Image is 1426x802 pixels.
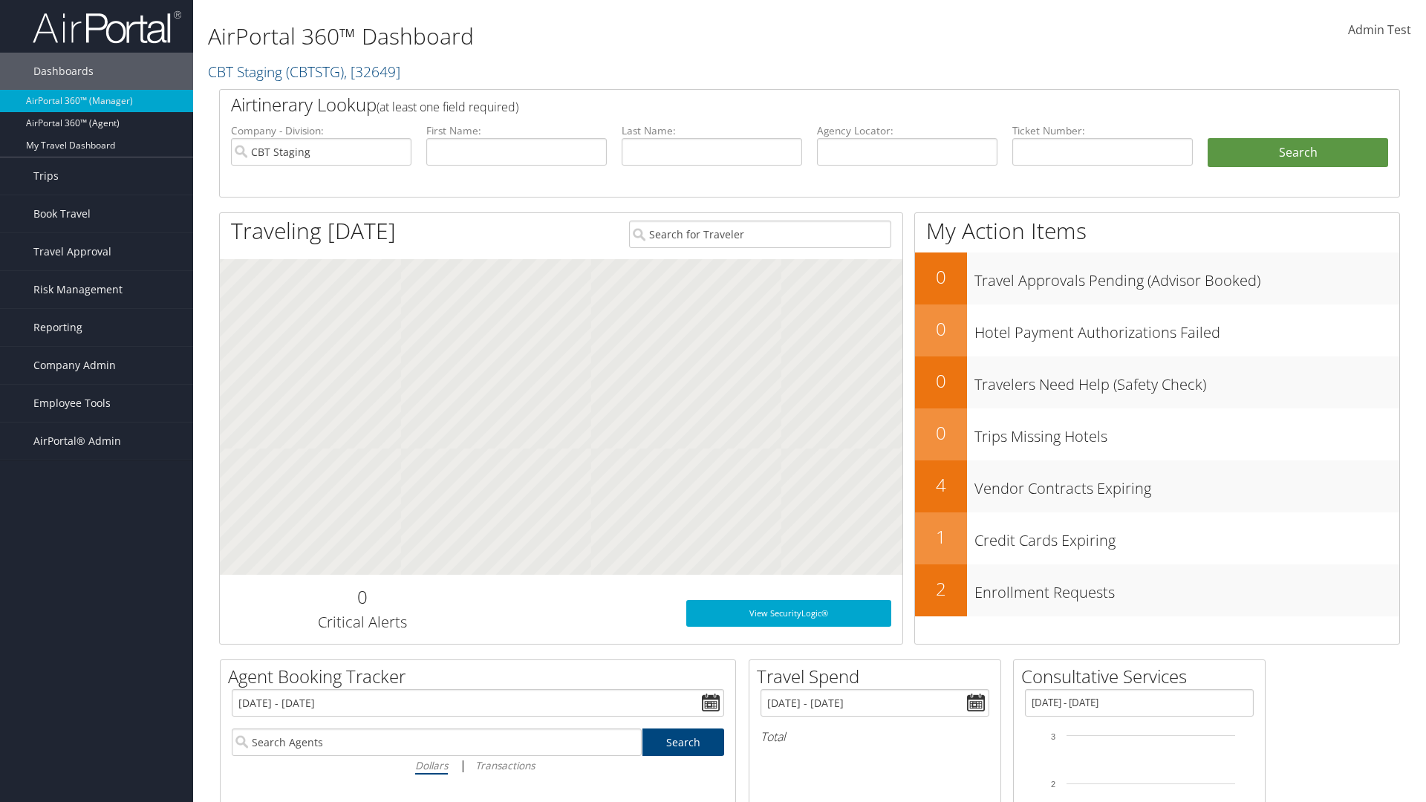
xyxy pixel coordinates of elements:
[915,264,967,290] h2: 0
[915,215,1399,247] h1: My Action Items
[33,385,111,422] span: Employee Tools
[915,368,967,394] h2: 0
[208,62,400,82] a: CBT Staging
[344,62,400,82] span: , [ 32649 ]
[33,347,116,384] span: Company Admin
[974,419,1399,447] h3: Trips Missing Hotels
[1021,664,1265,689] h2: Consultative Services
[231,215,396,247] h1: Traveling [DATE]
[757,664,1000,689] h2: Travel Spend
[231,584,493,610] h2: 0
[33,233,111,270] span: Travel Approval
[629,221,891,248] input: Search for Traveler
[915,408,1399,460] a: 0Trips Missing Hotels
[915,512,1399,564] a: 1Credit Cards Expiring
[817,123,997,138] label: Agency Locator:
[33,53,94,90] span: Dashboards
[33,10,181,45] img: airportal-logo.png
[475,758,535,772] i: Transactions
[1012,123,1193,138] label: Ticket Number:
[228,664,735,689] h2: Agent Booking Tracker
[1348,7,1411,53] a: Admin Test
[915,524,967,550] h2: 1
[426,123,607,138] label: First Name:
[231,92,1290,117] h2: Airtinerary Lookup
[915,420,967,446] h2: 0
[974,367,1399,395] h3: Travelers Need Help (Safety Check)
[232,756,724,775] div: |
[33,157,59,195] span: Trips
[686,600,891,627] a: View SecurityLogic®
[974,523,1399,551] h3: Credit Cards Expiring
[232,728,642,756] input: Search Agents
[622,123,802,138] label: Last Name:
[33,271,123,308] span: Risk Management
[231,123,411,138] label: Company - Division:
[915,472,967,498] h2: 4
[915,564,1399,616] a: 2Enrollment Requests
[915,356,1399,408] a: 0Travelers Need Help (Safety Check)
[286,62,344,82] span: ( CBTSTG )
[761,728,989,745] h6: Total
[974,575,1399,603] h3: Enrollment Requests
[1051,780,1055,789] tspan: 2
[415,758,448,772] i: Dollars
[208,21,1010,52] h1: AirPortal 360™ Dashboard
[33,309,82,346] span: Reporting
[377,99,518,115] span: (at least one field required)
[1051,732,1055,741] tspan: 3
[974,263,1399,291] h3: Travel Approvals Pending (Advisor Booked)
[33,195,91,232] span: Book Travel
[915,316,967,342] h2: 0
[231,612,493,633] h3: Critical Alerts
[33,423,121,460] span: AirPortal® Admin
[915,576,967,601] h2: 2
[915,304,1399,356] a: 0Hotel Payment Authorizations Failed
[915,460,1399,512] a: 4Vendor Contracts Expiring
[1348,22,1411,38] span: Admin Test
[642,728,725,756] a: Search
[974,315,1399,343] h3: Hotel Payment Authorizations Failed
[974,471,1399,499] h3: Vendor Contracts Expiring
[1208,138,1388,168] button: Search
[915,252,1399,304] a: 0Travel Approvals Pending (Advisor Booked)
